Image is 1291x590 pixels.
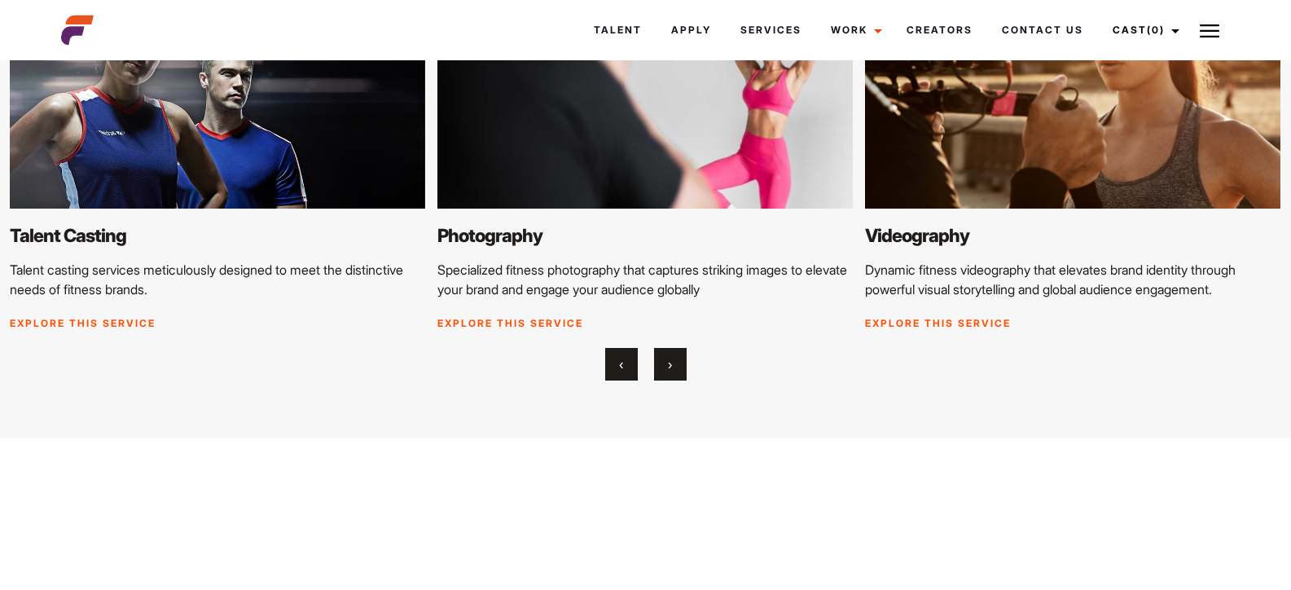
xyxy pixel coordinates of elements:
[726,8,816,52] a: Services
[668,356,672,372] span: Next
[987,8,1098,52] a: Contact Us
[437,225,853,247] h2: Photography
[1147,24,1165,36] span: (0)
[10,260,425,299] p: Talent casting services meticulously designed to meet the distinctive needs of fitness brands.
[437,260,853,299] p: Specialized fitness photography that captures striking images to elevate your brand and engage yo...
[656,8,726,52] a: Apply
[865,260,1280,299] p: Dynamic fitness videography that elevates brand identity through powerful visual storytelling and...
[61,14,94,46] img: cropped-aefm-brand-fav-22-square.png
[865,317,1011,329] a: Explore this service
[1098,8,1189,52] a: Cast(0)
[892,8,987,52] a: Creators
[437,317,583,329] a: Explore this service
[865,225,1280,247] h2: Videography
[10,317,156,329] a: Explore this service
[816,8,892,52] a: Work
[619,356,623,372] span: Previous
[1200,21,1219,41] img: Burger icon
[10,225,425,247] h2: Talent Casting
[579,8,656,52] a: Talent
